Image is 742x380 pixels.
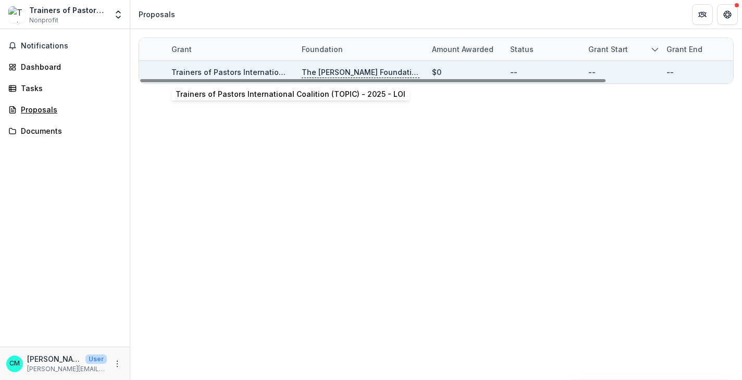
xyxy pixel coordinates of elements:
div: Status [504,38,582,60]
div: Amount awarded [426,38,504,60]
button: Notifications [4,37,126,54]
div: Dashboard [21,61,117,72]
div: $0 [432,67,441,78]
div: Chris McMillan [9,360,20,367]
div: Status [504,44,540,55]
a: Tasks [4,80,126,97]
div: Grant start [582,38,660,60]
nav: breadcrumb [134,7,179,22]
div: Tasks [21,83,117,94]
div: Grant [165,44,198,55]
p: User [85,354,107,364]
div: -- [666,67,674,78]
span: Nonprofit [29,16,58,25]
div: Documents [21,125,117,136]
div: Proposals [139,9,175,20]
svg: sorted descending [651,45,659,54]
div: Grant [165,38,295,60]
div: Proposals [21,104,117,115]
div: Foundation [295,38,426,60]
p: The [PERSON_NAME] Foundation [302,67,419,78]
button: More [111,358,123,370]
button: Open entity switcher [111,4,126,25]
button: Get Help [717,4,738,25]
div: -- [510,67,517,78]
div: Grant end [660,44,709,55]
div: Grant end [660,38,738,60]
span: Notifications [21,42,121,50]
p: [PERSON_NAME] [27,353,81,364]
div: Foundation [295,44,349,55]
div: Grant start [582,44,634,55]
img: Trainers of Pastors International Coalition (TOPIC) [8,6,25,23]
div: -- [588,67,596,78]
a: Proposals [4,101,126,118]
a: Documents [4,122,126,140]
div: Trainers of Pastors International Coalition (TOPIC) [29,5,107,16]
div: Amount awarded [426,44,500,55]
a: Trainers of Pastors International Coalition (TOPIC) - 2025 - LOI [171,68,401,77]
p: [PERSON_NAME][EMAIL_ADDRESS][DOMAIN_NAME] [27,364,107,374]
a: Dashboard [4,58,126,75]
button: Partners [692,4,713,25]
